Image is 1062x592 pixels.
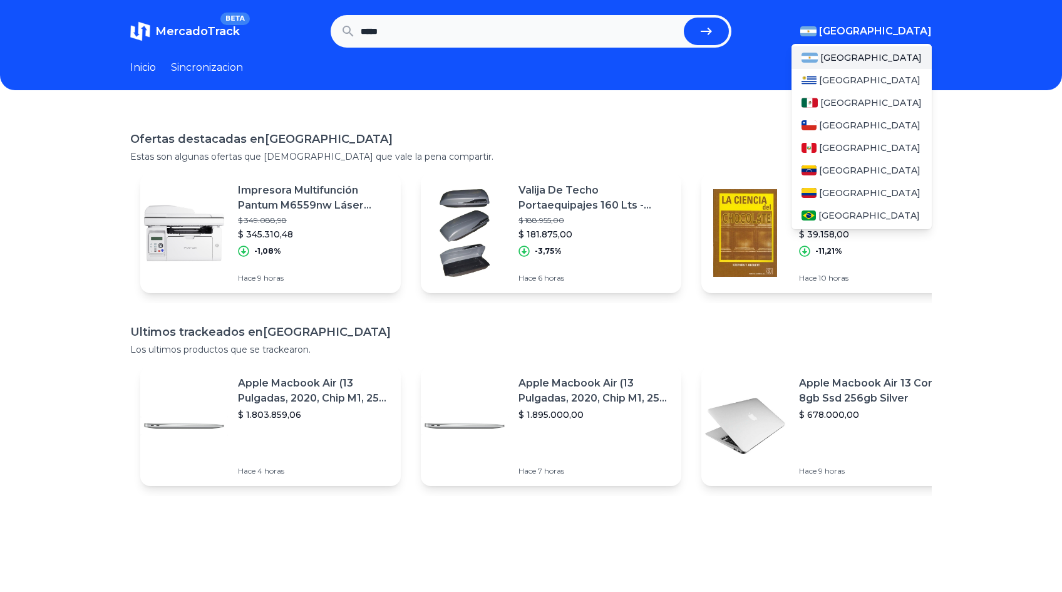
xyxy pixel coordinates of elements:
[791,114,932,137] a: Chile[GEOGRAPHIC_DATA]
[518,216,671,226] p: $ 188.955,00
[802,98,818,108] img: Mexico
[819,164,920,177] span: [GEOGRAPHIC_DATA]
[518,273,671,283] p: Hace 6 horas
[238,376,391,406] p: Apple Macbook Air (13 Pulgadas, 2020, Chip M1, 256 Gb De Ssd, 8 Gb De Ram) - Plata
[791,91,932,114] a: Mexico[GEOGRAPHIC_DATA]
[791,182,932,204] a: Colombia[GEOGRAPHIC_DATA]
[701,189,789,277] img: Featured image
[815,246,842,256] p: -11,21%
[701,366,962,486] a: Featured imageApple Macbook Air 13 Core I5 8gb Ssd 256gb Silver$ 678.000,00Hace 9 horas
[421,366,681,486] a: Featured imageApple Macbook Air (13 Pulgadas, 2020, Chip M1, 256 Gb De Ssd, 8 Gb De Ram) - Plata$...
[421,189,508,277] img: Featured image
[799,466,952,476] p: Hace 9 horas
[799,273,952,283] p: Hace 10 horas
[802,53,818,63] img: Argentina
[130,21,150,41] img: MercadoTrack
[518,408,671,421] p: $ 1.895.000,00
[791,46,932,69] a: Argentina[GEOGRAPHIC_DATA]
[140,173,401,293] a: Featured imageImpresora Multifunción Pantum M6559nw Láser Mono Usb+net+wif$ 349.088,98$ 345.310,4...
[802,165,817,175] img: Venezuela
[701,382,789,470] img: Featured image
[130,323,932,341] h1: Ultimos trackeados en [GEOGRAPHIC_DATA]
[802,210,816,221] img: Brasil
[421,382,508,470] img: Featured image
[171,60,243,75] a: Sincronizacion
[802,188,817,198] img: Colombia
[791,159,932,182] a: Venezuela[GEOGRAPHIC_DATA]
[800,26,817,36] img: Argentina
[238,183,391,213] p: Impresora Multifunción Pantum M6559nw Láser Mono Usb+net+wif
[802,143,817,153] img: Peru
[819,24,932,39] span: [GEOGRAPHIC_DATA]
[819,142,920,154] span: [GEOGRAPHIC_DATA]
[140,382,228,470] img: Featured image
[819,187,920,199] span: [GEOGRAPHIC_DATA]
[238,466,391,476] p: Hace 4 horas
[130,150,932,163] p: Estas son algunas ofertas que [DEMOGRAPHIC_DATA] que vale la pena compartir.
[238,228,391,241] p: $ 345.310,48
[701,173,962,293] a: Featured imageLibro La Ciencia Del Chocolate De [PERSON_NAME]$ 44.100,00$ 39.158,00-11,21%Hace 10...
[238,216,391,226] p: $ 349.088,98
[518,183,671,213] p: Valija De Techo Portaequipajes 160 Lts - Directo De Fabrica
[518,228,671,241] p: $ 181.875,00
[820,51,922,64] span: [GEOGRAPHIC_DATA]
[818,209,920,222] span: [GEOGRAPHIC_DATA]
[130,130,932,148] h1: Ofertas destacadas en [GEOGRAPHIC_DATA]
[802,120,817,130] img: Chile
[140,189,228,277] img: Featured image
[238,408,391,421] p: $ 1.803.859,06
[820,96,922,109] span: [GEOGRAPHIC_DATA]
[819,119,920,132] span: [GEOGRAPHIC_DATA]
[800,24,932,39] button: [GEOGRAPHIC_DATA]
[140,366,401,486] a: Featured imageApple Macbook Air (13 Pulgadas, 2020, Chip M1, 256 Gb De Ssd, 8 Gb De Ram) - Plata$...
[130,21,240,41] a: MercadoTrackBETA
[799,228,952,241] p: $ 39.158,00
[421,173,681,293] a: Featured imageValija De Techo Portaequipajes 160 Lts - Directo De Fabrica$ 188.955,00$ 181.875,00...
[518,376,671,406] p: Apple Macbook Air (13 Pulgadas, 2020, Chip M1, 256 Gb De Ssd, 8 Gb De Ram) - Plata
[155,24,240,38] span: MercadoTrack
[535,246,562,256] p: -3,75%
[799,408,952,421] p: $ 678.000,00
[802,75,817,85] img: Uruguay
[130,343,932,356] p: Los ultimos productos que se trackearon.
[220,13,250,25] span: BETA
[791,204,932,227] a: Brasil[GEOGRAPHIC_DATA]
[791,137,932,159] a: Peru[GEOGRAPHIC_DATA]
[791,69,932,91] a: Uruguay[GEOGRAPHIC_DATA]
[130,60,156,75] a: Inicio
[238,273,391,283] p: Hace 9 horas
[254,246,281,256] p: -1,08%
[819,74,920,86] span: [GEOGRAPHIC_DATA]
[518,466,671,476] p: Hace 7 horas
[799,376,952,406] p: Apple Macbook Air 13 Core I5 8gb Ssd 256gb Silver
